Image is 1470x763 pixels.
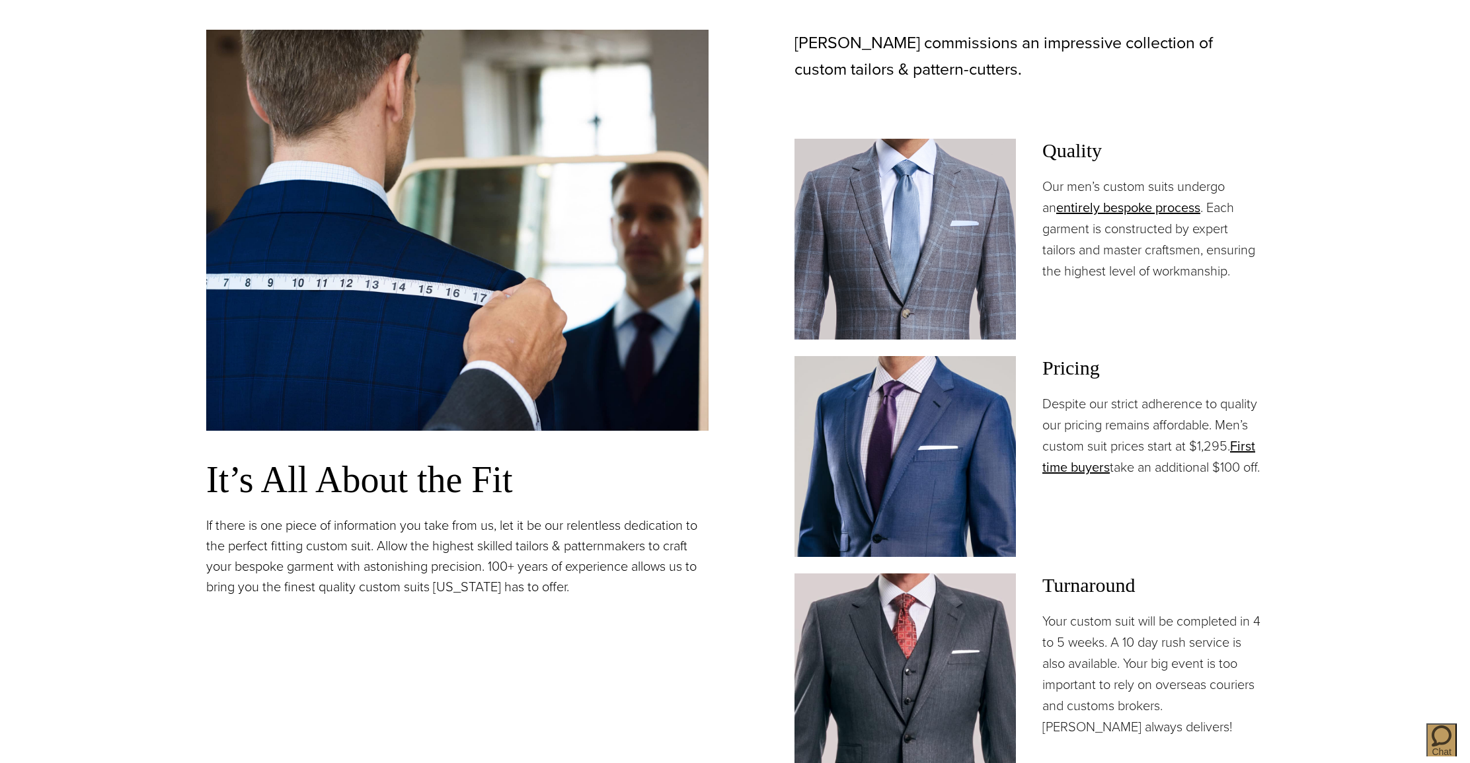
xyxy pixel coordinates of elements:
iframe: Opens a widget where you can chat to one of our agents [1384,723,1457,756]
p: Our men’s custom suits undergo an . Each garment is constructed by expert tailors and master craf... [1042,176,1264,281]
img: Client in Zegna grey windowpane bespoke suit with white shirt and light blue tie. [794,139,1016,340]
h3: It’s All About the Fit [206,457,709,502]
a: First time buyers [1042,436,1255,477]
img: Client in blue solid custom made suit with white shirt and navy tie. Fabric by Scabal. [794,356,1016,557]
p: Your custom suit will be completed in 4 to 5 weeks. A 10 day rush service is also available. Your... [1042,610,1264,737]
h3: Pricing [1042,356,1264,380]
p: If there is one piece of information you take from us, let it be our relentless dedication to the... [206,515,709,597]
p: Despite our strict adherence to quality our pricing remains affordable. Men’s custom suit prices ... [1042,393,1264,478]
a: entirely bespoke process [1056,198,1200,217]
h3: Turnaround [1042,573,1264,597]
p: [PERSON_NAME] commissions an impressive collection of custom tailors & pattern-cutters. [794,30,1264,83]
img: Bespoke tailor measuring the shoulder of client wearing a blue bespoke suit. [206,30,709,431]
h3: Quality [1042,139,1264,163]
span: Chat [48,23,67,34]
